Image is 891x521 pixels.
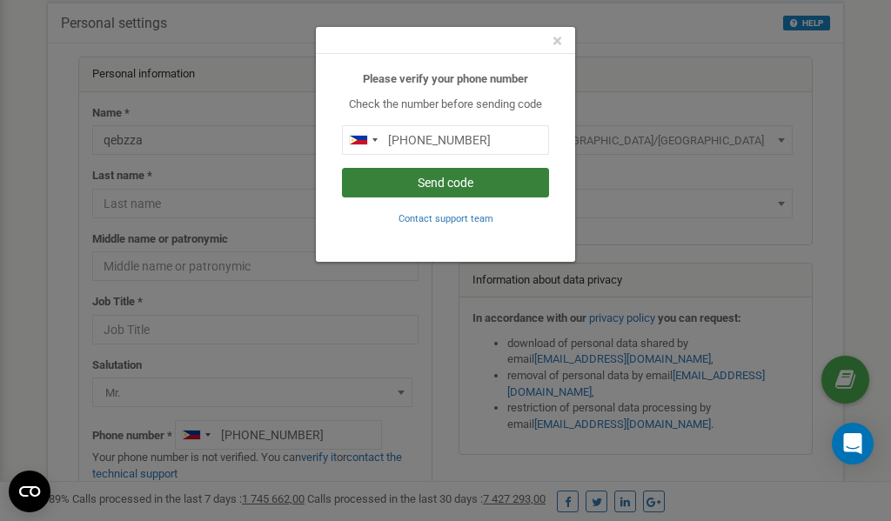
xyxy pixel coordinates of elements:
input: 0905 123 4567 [342,125,549,155]
div: Telephone country code [343,126,383,154]
div: Open Intercom Messenger [832,423,874,464]
a: Contact support team [399,211,493,224]
button: Send code [342,168,549,197]
small: Contact support team [399,213,493,224]
b: Please verify your phone number [363,72,528,85]
button: Close [553,32,562,50]
span: × [553,30,562,51]
button: Open CMP widget [9,471,50,512]
p: Check the number before sending code [342,97,549,113]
